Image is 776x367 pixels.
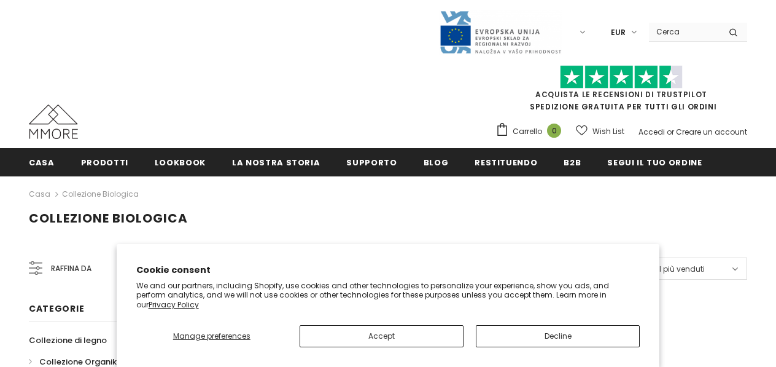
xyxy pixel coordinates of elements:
span: Lookbook [155,157,206,168]
a: Segui il tuo ordine [607,148,702,176]
a: Blog [424,148,449,176]
a: Collezione di legno [29,330,107,351]
a: Casa [29,148,55,176]
span: EUR [611,26,626,39]
a: Restituendo [475,148,537,176]
span: or [667,127,674,137]
img: Fidati di Pilot Stars [560,65,683,89]
span: Casa [29,157,55,168]
span: I più venduti [659,263,705,275]
span: 0 [547,124,561,138]
span: Blog [424,157,449,168]
span: Raffina da [51,262,91,275]
a: Privacy Policy [149,299,199,310]
a: Accedi [638,127,665,137]
span: Collezione di legno [29,334,107,346]
button: Decline [476,325,640,347]
a: Prodotti [81,148,128,176]
input: Search Site [649,23,720,41]
button: Accept [300,325,464,347]
span: Collezione biologica [29,210,188,227]
span: supporto [346,157,397,168]
span: Manage preferences [173,331,250,341]
span: B2B [564,157,581,168]
a: Collezione biologica [62,189,139,199]
span: La nostra storia [232,157,320,168]
img: Casi MMORE [29,105,78,139]
a: supporto [346,148,397,176]
button: Manage preferences [136,325,287,347]
img: Javni Razpis [439,10,562,55]
span: Categorie [29,302,84,315]
span: Restituendo [475,157,537,168]
span: Segui il tuo ordine [607,157,702,168]
a: B2B [564,148,581,176]
a: Casa [29,187,50,202]
a: Acquista le recensioni di TrustPilot [535,89,707,100]
a: Lookbook [155,148,206,176]
a: Creare un account [676,127,747,137]
a: Carrello 0 [495,122,567,141]
span: Wish List [592,125,624,138]
h2: Cookie consent [136,264,640,277]
span: Prodotti [81,157,128,168]
span: SPEDIZIONE GRATUITA PER TUTTI GLI ORDINI [495,71,747,112]
p: We and our partners, including Shopify, use cookies and other technologies to personalize your ex... [136,281,640,310]
a: La nostra storia [232,148,320,176]
a: Wish List [576,120,624,142]
a: Javni Razpis [439,26,562,37]
span: Carrello [513,125,542,138]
